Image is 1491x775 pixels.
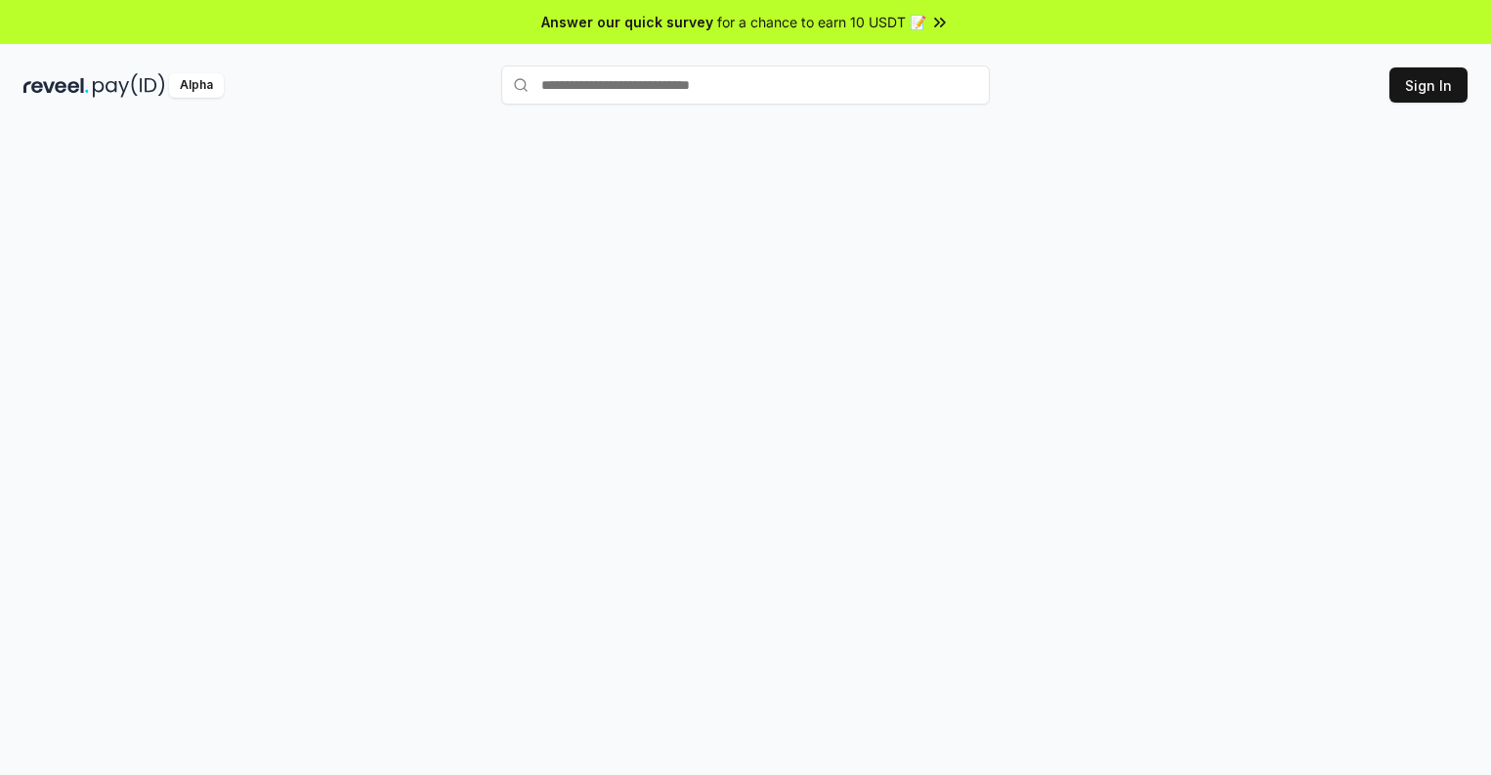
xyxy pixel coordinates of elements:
[717,12,926,32] span: for a chance to earn 10 USDT 📝
[541,12,713,32] span: Answer our quick survey
[93,73,165,98] img: pay_id
[169,73,224,98] div: Alpha
[23,73,89,98] img: reveel_dark
[1389,67,1468,103] button: Sign In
